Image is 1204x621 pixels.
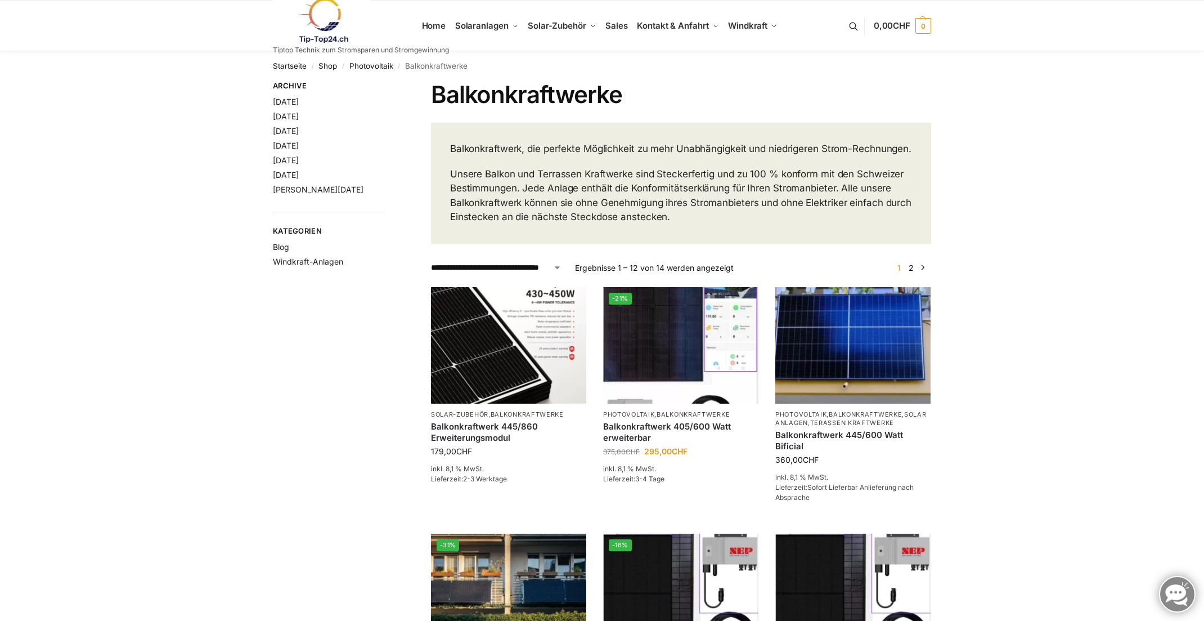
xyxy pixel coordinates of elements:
[575,262,734,274] p: Ergebnisse 1 – 12 von 14 werden angezeigt
[728,20,767,31] span: Windkraft
[803,455,819,464] span: CHF
[672,446,688,456] span: CHF
[349,61,393,70] a: Photovoltaik
[603,410,654,418] a: Photovoltaik
[603,287,758,404] a: -21%Steckerfertig Plug & Play mit 410 Watt
[644,446,688,456] bdi: 295,00
[829,410,902,418] a: Balkonkraftwerke
[273,126,299,136] a: [DATE]
[775,472,931,482] p: inkl. 8,1 % MwSt.
[273,81,385,92] span: Archive
[273,111,299,121] a: [DATE]
[603,448,640,456] bdi: 375,00
[318,61,337,70] a: Shop
[906,263,917,272] a: Seite 2
[273,170,299,180] a: [DATE]
[393,62,405,71] span: /
[431,410,586,419] p: ,
[775,455,819,464] bdi: 360,00
[273,242,289,252] a: Blog
[635,475,664,483] span: 3-4 Tage
[337,62,349,71] span: /
[273,51,931,81] nav: Breadcrumb
[385,81,392,93] button: Close filters
[431,410,488,418] a: Solar-Zubehör
[775,430,931,452] a: Balkonkraftwerk 445/600 Watt Bificial
[273,97,299,106] a: [DATE]
[724,1,783,51] a: Windkraft
[605,20,628,31] span: Sales
[810,419,894,427] a: Terassen Kraftwerke
[456,446,472,456] span: CHF
[891,262,931,274] nav: Produkt-Seitennummerierung
[775,483,914,502] span: Sofort Lieferbar Anlieferung nach Absprache
[431,81,931,109] h1: Balkonkraftwerke
[874,9,931,43] a: 0,00CHF 0
[874,20,910,31] span: 0,00
[626,448,640,456] span: CHF
[463,475,507,483] span: 2-3 Werktage
[307,62,318,71] span: /
[450,1,523,51] a: Solaranlagen
[431,475,507,483] span: Lieferzeit:
[915,18,931,34] span: 0
[893,20,910,31] span: CHF
[775,410,931,428] p: , , ,
[431,262,561,274] select: Shop-Reihenfolge
[431,287,586,404] img: Balkonkraftwerk 445/860 Erweiterungsmodul
[919,262,927,274] a: →
[895,263,904,272] span: Seite 1
[603,464,758,474] p: inkl. 8,1 % MwSt.
[603,475,664,483] span: Lieferzeit:
[455,20,509,31] span: Solaranlagen
[450,167,912,225] p: Unsere Balkon und Terrassen Kraftwerke sind Steckerfertig und zu 100 % konform mit den Schweizer ...
[450,142,912,157] p: Balkonkraftwerk, die perfekte Möglichkeit zu mehr Unabhängigkeit und niedrigeren Strom-Rechnungen.
[637,20,708,31] span: Kontakt & Anfahrt
[603,421,758,443] a: Balkonkraftwerk 405/600 Watt erweiterbar
[273,155,299,165] a: [DATE]
[273,61,307,70] a: Startseite
[491,410,564,418] a: Balkonkraftwerke
[603,410,758,419] p: ,
[273,141,299,150] a: [DATE]
[431,446,472,456] bdi: 179,00
[273,185,363,194] a: [PERSON_NAME][DATE]
[431,421,586,443] a: Balkonkraftwerk 445/860 Erweiterungsmodul
[273,257,343,266] a: Windkraft-Anlagen
[528,20,586,31] span: Solar-Zubehör
[523,1,601,51] a: Solar-Zubehör
[632,1,724,51] a: Kontakt & Anfahrt
[273,226,385,237] span: Kategorien
[775,287,931,404] img: Solaranlage für den kleinen Balkon
[657,410,730,418] a: Balkonkraftwerke
[775,410,826,418] a: Photovoltaik
[603,287,758,404] img: Steckerfertig Plug & Play mit 410 Watt
[601,1,632,51] a: Sales
[273,47,449,53] p: Tiptop Technik zum Stromsparen und Stromgewinnung
[775,410,927,427] a: Solaranlagen
[775,483,914,502] span: Lieferzeit:
[431,464,586,474] p: inkl. 8,1 % MwSt.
